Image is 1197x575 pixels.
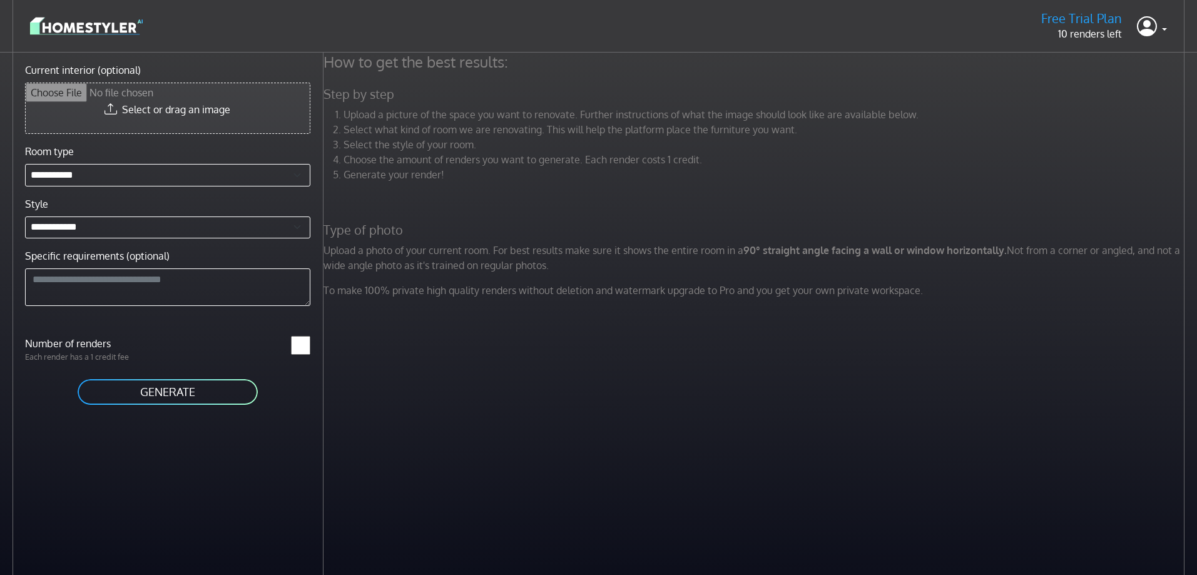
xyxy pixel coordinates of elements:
[344,152,1188,167] li: Choose the amount of renders you want to generate. Each render costs 1 credit.
[316,53,1196,71] h4: How to get the best results:
[316,86,1196,102] h5: Step by step
[344,122,1188,137] li: Select what kind of room we are renovating. This will help the platform place the furniture you w...
[25,248,170,263] label: Specific requirements (optional)
[344,107,1188,122] li: Upload a picture of the space you want to renovate. Further instructions of what the image should...
[1041,26,1122,41] p: 10 renders left
[25,63,141,78] label: Current interior (optional)
[18,351,168,363] p: Each render has a 1 credit fee
[30,15,143,37] img: logo-3de290ba35641baa71223ecac5eacb59cb85b4c7fdf211dc9aaecaaee71ea2f8.svg
[316,243,1196,273] p: Upload a photo of your current room. For best results make sure it shows the entire room in a Not...
[18,336,168,351] label: Number of renders
[76,378,259,406] button: GENERATE
[743,244,1007,257] strong: 90° straight angle facing a wall or window horizontally.
[344,167,1188,182] li: Generate your render!
[25,196,48,211] label: Style
[316,283,1196,298] p: To make 100% private high quality renders without deletion and watermark upgrade to Pro and you g...
[344,137,1188,152] li: Select the style of your room.
[25,144,74,159] label: Room type
[316,222,1196,238] h5: Type of photo
[1041,11,1122,26] h5: Free Trial Plan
